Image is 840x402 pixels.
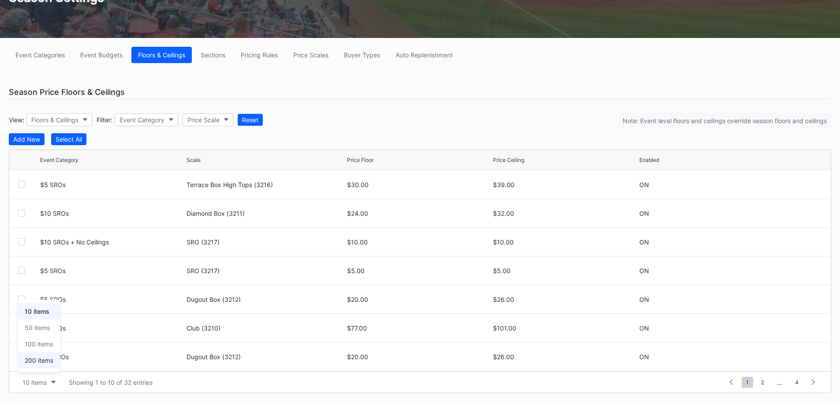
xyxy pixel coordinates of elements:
[791,377,803,388] span: 4
[187,324,345,332] div: Club (3210)
[347,353,491,361] div: $20.00
[187,353,345,361] div: Dugout Box (3212)
[742,377,753,388] span: 1
[18,376,60,388] button: 10 items
[25,308,49,315] div: 10 items
[25,324,50,331] div: 50 items
[25,357,53,364] div: 200 items
[493,324,637,332] div: $101.00
[757,377,769,388] span: 2
[40,324,184,332] div: $5 SROs
[25,340,53,348] div: 100 items
[493,353,637,361] div: $26.00
[639,353,649,361] div: ON
[40,353,184,361] div: $10 SROs
[22,379,47,386] div: 10 items
[639,324,649,332] div: ON
[347,324,491,332] div: $77.00
[69,379,153,386] div: Showing 1 to 10 of 32 entries
[770,379,789,386] div: ...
